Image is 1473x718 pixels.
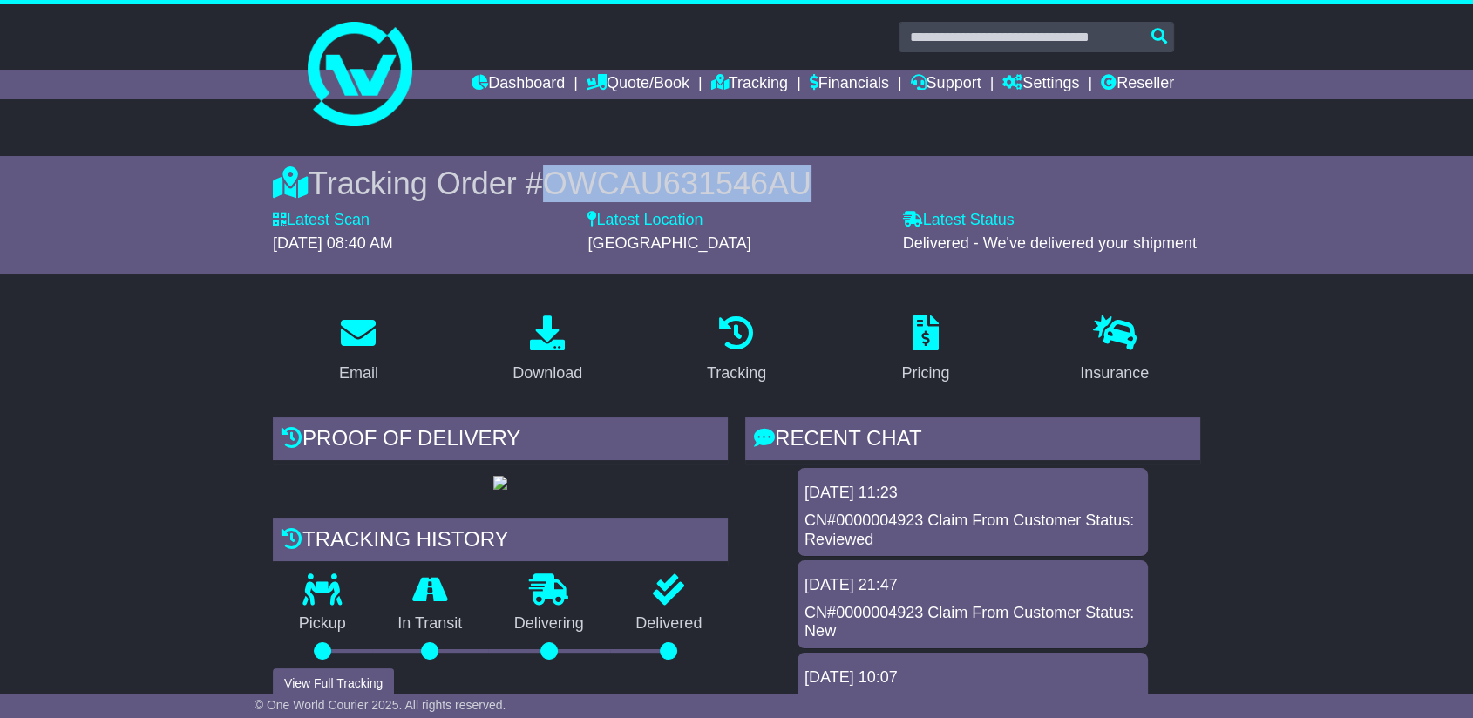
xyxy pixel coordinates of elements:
[273,165,1200,202] div: Tracking Order #
[587,211,703,230] label: Latest Location
[273,417,728,464] div: Proof of Delivery
[493,476,507,490] img: GetPodImage
[587,234,750,252] span: [GEOGRAPHIC_DATA]
[804,576,1141,595] div: [DATE] 21:47
[543,166,811,201] span: OWCAU631546AU
[255,698,506,712] span: © One World Courier 2025. All rights reserved.
[903,234,1197,252] span: Delivered - We've delivered your shipment
[711,70,788,99] a: Tracking
[745,417,1200,464] div: RECENT CHAT
[372,614,489,633] p: In Transit
[890,309,961,391] a: Pricing
[810,70,889,99] a: Financials
[1080,362,1149,385] div: Insurance
[1002,70,1079,99] a: Settings
[273,211,370,230] label: Latest Scan
[610,614,729,633] p: Delivered
[901,362,949,385] div: Pricing
[1101,70,1174,99] a: Reseller
[804,604,1141,641] div: CN#0000004923 Claim From Customer Status: New
[328,309,390,391] a: Email
[910,70,981,99] a: Support
[512,362,582,385] div: Download
[804,511,1141,549] div: CN#0000004923 Claim From Customer Status: Reviewed
[273,614,372,633] p: Pickup
[804,484,1141,503] div: [DATE] 11:23
[339,362,378,385] div: Email
[804,668,1141,688] div: [DATE] 10:07
[587,70,689,99] a: Quote/Book
[707,362,766,385] div: Tracking
[273,234,393,252] span: [DATE] 08:40 AM
[501,309,594,391] a: Download
[472,70,565,99] a: Dashboard
[273,668,394,699] button: View Full Tracking
[1069,309,1160,391] a: Insurance
[903,211,1015,230] label: Latest Status
[696,309,777,391] a: Tracking
[488,614,610,633] p: Delivering
[273,518,728,566] div: Tracking history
